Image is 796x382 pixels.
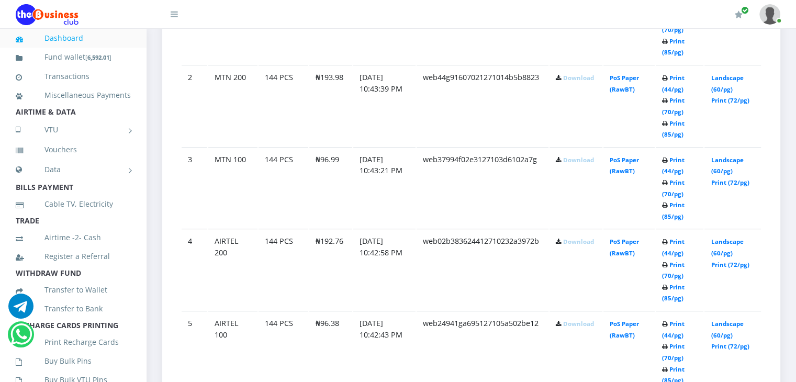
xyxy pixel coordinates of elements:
[16,45,131,70] a: Fund wallet[6,592.01]
[662,201,685,220] a: Print (85/pg)
[711,156,743,175] a: Landscape (60/pg)
[208,65,257,146] td: MTN 200
[16,26,131,50] a: Dashboard
[563,156,594,164] a: Download
[563,320,594,328] a: Download
[8,301,33,319] a: Chat for support
[662,37,685,57] a: Print (85/pg)
[610,320,639,339] a: PoS Paper (RawBT)
[417,229,548,310] td: web02b383624412710232a3972b
[711,261,749,268] a: Print (72/pg)
[417,147,548,228] td: web37994f02e3127103d6102a7g
[662,320,685,339] a: Print (44/pg)
[711,238,743,257] a: Landscape (60/pg)
[16,4,79,25] img: Logo
[353,229,416,310] td: [DATE] 10:42:58 PM
[182,147,207,228] td: 3
[16,330,131,354] a: Print Recharge Cards
[711,96,749,104] a: Print (72/pg)
[662,74,685,93] a: Print (44/pg)
[662,178,685,198] a: Print (70/pg)
[16,117,131,143] a: VTU
[208,229,257,310] td: AIRTEL 200
[16,156,131,183] a: Data
[87,53,109,61] b: 6,592.01
[711,342,749,350] a: Print (72/pg)
[563,74,594,82] a: Download
[10,330,32,347] a: Chat for support
[182,65,207,146] td: 2
[759,4,780,25] img: User
[662,283,685,302] a: Print (85/pg)
[662,96,685,116] a: Print (70/pg)
[741,6,749,14] span: Renew/Upgrade Subscription
[208,147,257,228] td: MTN 100
[16,226,131,250] a: Airtime -2- Cash
[16,297,131,321] a: Transfer to Bank
[85,53,111,61] small: [ ]
[353,147,416,228] td: [DATE] 10:43:21 PM
[259,147,308,228] td: 144 PCS
[711,178,749,186] a: Print (72/pg)
[662,342,685,362] a: Print (70/pg)
[417,65,548,146] td: web44g91607021271014b5b8823
[16,244,131,268] a: Register a Referral
[610,156,639,175] a: PoS Paper (RawBT)
[662,261,685,280] a: Print (70/pg)
[309,229,352,310] td: ₦192.76
[16,278,131,302] a: Transfer to Wallet
[16,192,131,216] a: Cable TV, Electricity
[182,229,207,310] td: 4
[16,83,131,107] a: Miscellaneous Payments
[610,74,639,93] a: PoS Paper (RawBT)
[259,229,308,310] td: 144 PCS
[711,320,743,339] a: Landscape (60/pg)
[309,65,352,146] td: ₦193.98
[259,65,308,146] td: 144 PCS
[662,119,685,139] a: Print (85/pg)
[662,156,685,175] a: Print (44/pg)
[711,74,743,93] a: Landscape (60/pg)
[353,65,416,146] td: [DATE] 10:43:39 PM
[16,138,131,162] a: Vouchers
[16,349,131,373] a: Buy Bulk Pins
[563,238,594,245] a: Download
[610,238,639,257] a: PoS Paper (RawBT)
[662,238,685,257] a: Print (44/pg)
[735,10,743,19] i: Renew/Upgrade Subscription
[309,147,352,228] td: ₦96.99
[16,64,131,88] a: Transactions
